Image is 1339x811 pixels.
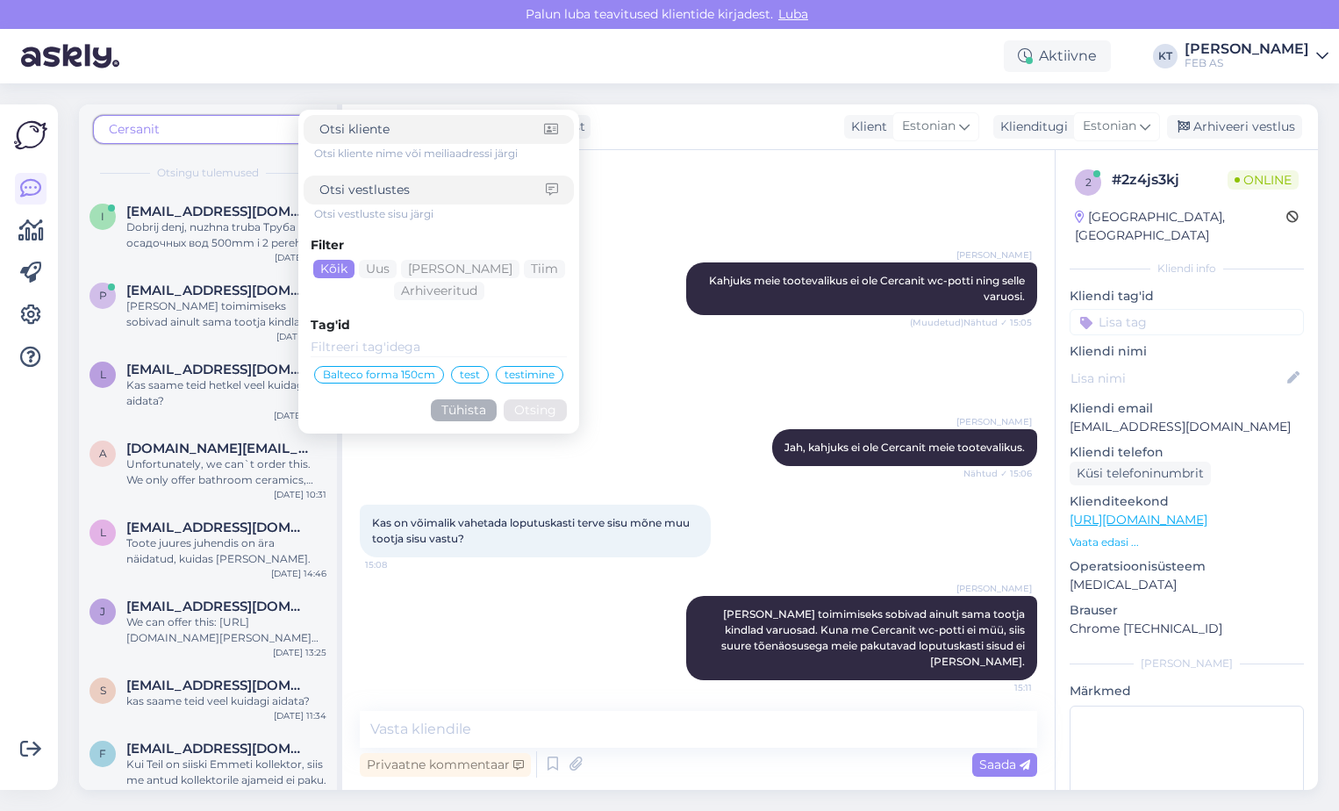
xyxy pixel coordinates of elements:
p: Chrome [TECHNICAL_ID] [1070,620,1304,638]
span: We can offer this: [URL][DOMAIN_NAME][PERSON_NAME] but you also need 140 mm electrofusion coupler... [126,615,319,692]
input: Lisa tag [1070,309,1304,335]
div: KT [1153,44,1178,68]
input: Filtreeri tag'idega [311,338,567,357]
div: [DATE] 14:46 [271,567,326,580]
div: Otsi vestluste sisu järgi [314,206,574,222]
a: [PERSON_NAME]FEB AS [1185,42,1328,70]
img: Askly Logo [14,118,47,152]
a: [URL][DOMAIN_NAME] [1070,512,1207,528]
span: 15:11 [966,681,1032,694]
span: Estonian [902,117,956,136]
input: Otsi vestlustes [319,181,546,199]
span: a [99,447,107,460]
span: l [100,368,106,381]
span: (Muudetud) Nähtud ✓ 15:05 [910,316,1032,329]
span: Jah, kahjuks ei ole Cercanit meie tootevalikus. [784,441,1025,454]
span: kas saame teid veel kuidagi aidata? [126,694,310,707]
span: l [100,526,106,539]
span: Otsingu tulemused [157,165,259,181]
p: Klienditeekond [1070,492,1304,511]
span: i [101,210,104,223]
div: Kliendi info [1070,261,1304,276]
span: anastasia.ivaskova.uk@gmail.com [126,441,309,456]
div: [DATE] 11:31 [276,788,326,801]
span: siljalaht@gmail.com [126,678,309,693]
span: Saada [979,757,1030,772]
div: [DATE] 10:31 [274,488,326,501]
span: lfbarragan@gmail.com [126,520,309,535]
p: Brauser [1070,601,1304,620]
span: Estonian [1083,117,1136,136]
span: [PERSON_NAME] toimimiseks sobivad ainult sama tootja kindlad varuosad. Kuna me Cercanit wc-potti ... [126,299,325,391]
span: Kas on võimalik vahetada loputuskasti terve sisu mõne muu tootja sisu vastu? [372,516,692,545]
span: 2 [1085,176,1092,189]
span: Kui Teil on siiski Emmeti kollektor, siis me antud kollektorile ajameid ei paku. [126,757,326,786]
div: Kõik [313,260,354,278]
p: Kliendi telefon [1070,443,1304,462]
div: FEB AS [1185,56,1309,70]
span: Luba [773,6,813,22]
div: [DATE] 15:11 [276,330,326,343]
span: Cersanit [109,121,160,137]
div: [PERSON_NAME] [1070,656,1304,671]
div: [DATE] 11:49 [274,409,326,422]
span: [PERSON_NAME] [956,582,1032,595]
div: Arhiveeri vestlus [1167,115,1302,139]
p: Vaata edasi ... [1070,535,1304,550]
p: Operatsioonisüsteem [1070,557,1304,576]
div: Aktiivne [1004,40,1111,72]
span: j [100,605,105,618]
span: Kas saame teid hetkel veel kuidagi aidata? [126,378,306,407]
span: loikubirgit@gmail.com [126,362,309,377]
span: [PERSON_NAME] toimimiseks sobivad ainult sama tootja kindlad varuosad. Kuna me Cercanit wc-potti ... [721,607,1028,668]
p: [MEDICAL_DATA] [1070,576,1304,594]
span: Online [1228,170,1299,190]
p: Märkmed [1070,682,1304,700]
span: Kahjuks meie tootevalikus ei ole Cercanit wc-potti ning selle varuosi. [709,274,1028,303]
span: Unfortunately, we can`t order this. We only offer bathroom ceramics, fauset and furniture. [126,457,313,502]
div: [PERSON_NAME] [1185,42,1309,56]
div: Klient [844,118,887,136]
div: Klienditugi [993,118,1068,136]
div: Tag'id [311,316,567,334]
span: Balteco forma 150cm [323,370,435,380]
span: priit.korge@gmail.com [126,283,309,298]
div: [DATE] 11:34 [274,709,326,722]
div: Privaatne kommentaar [360,753,531,777]
span: f [99,747,106,760]
span: Nähtud ✓ 15:06 [963,467,1032,480]
div: [DATE] 15:21 [275,251,326,264]
span: info@ilyway.ee [126,204,309,219]
input: Lisa nimi [1070,369,1284,388]
span: Toote juures juhendis on ära näidatud, kuidas [PERSON_NAME]. [126,536,311,565]
div: # 2z4js3kj [1112,169,1228,190]
p: Kliendi nimi [1070,342,1304,361]
div: Filter [311,236,567,255]
p: [EMAIL_ADDRESS][DOMAIN_NAME] [1070,418,1304,436]
div: [GEOGRAPHIC_DATA], [GEOGRAPHIC_DATA] [1075,208,1286,245]
span: [PERSON_NAME] [956,415,1032,428]
input: Otsi kliente [319,120,544,139]
span: Dobrij denj, nuzhna truba Труба для осадочных вод 500mm i 2 perehoda 45 gradusov, u vas estj v na... [126,220,323,265]
div: Otsi kliente nime või meiliaadressi järgi [314,146,574,161]
span: p [99,289,107,302]
p: Kliendi email [1070,399,1304,418]
div: Küsi telefoninumbrit [1070,462,1211,485]
p: Kliendi tag'id [1070,287,1304,305]
span: s [100,684,106,697]
span: [PERSON_NAME] [956,248,1032,262]
span: felikavendel35@gmail.com [126,741,309,757]
span: 15:08 [365,558,431,571]
span: juliaabolina@gmail.com [126,599,309,614]
div: [DATE] 13:25 [273,646,326,659]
